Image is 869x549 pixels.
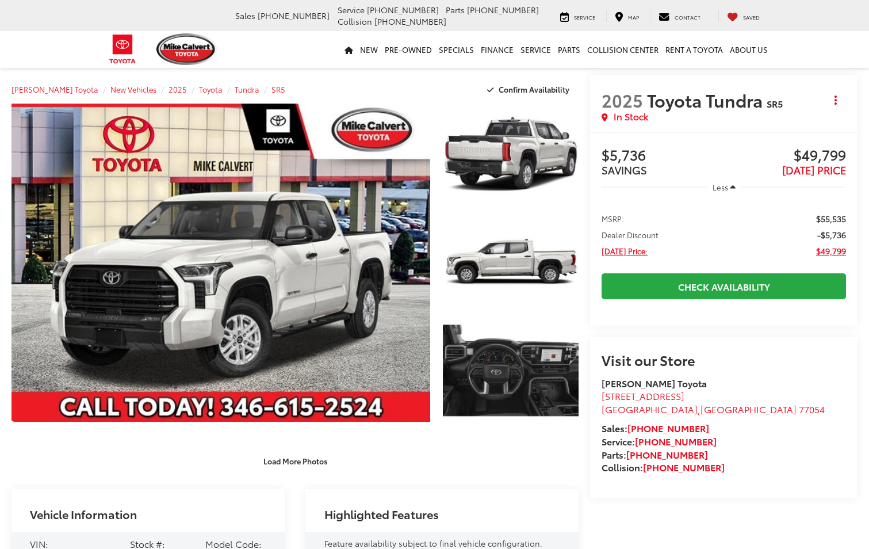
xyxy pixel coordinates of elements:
[357,31,381,68] a: New
[338,16,372,27] span: Collision
[718,10,768,22] a: My Saved Vehicles
[169,84,187,94] a: 2025
[374,16,446,27] span: [PHONE_NUMBER]
[675,13,700,21] span: Contact
[255,451,335,471] button: Load More Photos
[602,229,659,241] span: Dealer Discount
[443,104,579,205] a: Expand Photo 1
[101,30,144,68] img: Toyota
[435,31,477,68] a: Specials
[707,177,741,197] button: Less
[481,79,579,100] button: Confirm Availability
[446,4,465,16] span: Parts
[602,434,717,448] strong: Service:
[602,402,698,415] span: [GEOGRAPHIC_DATA]
[338,4,365,16] span: Service
[826,90,846,110] button: Actions
[602,213,624,224] span: MSRP:
[614,110,648,123] span: In Stock
[817,229,846,241] span: -$5,736
[628,13,639,21] span: Map
[381,31,435,68] a: Pre-Owned
[602,87,643,112] span: 2025
[12,104,430,422] a: Expand Photo 0
[627,421,709,434] a: [PHONE_NUMBER]
[442,211,580,315] img: 2025 Toyota Tundra SR5
[199,84,223,94] a: Toyota
[650,10,709,22] a: Contact
[367,4,439,16] span: [PHONE_NUMBER]
[443,212,579,314] a: Expand Photo 2
[442,102,580,207] img: 2025 Toyota Tundra SR5
[552,10,604,22] a: Service
[700,402,797,415] span: [GEOGRAPHIC_DATA]
[662,31,726,68] a: Rent a Toyota
[499,84,569,94] span: Confirm Availability
[643,460,725,474] a: [PHONE_NUMBER]
[467,4,539,16] span: [PHONE_NUMBER]
[30,508,137,520] h2: Vehicle Information
[574,13,595,21] span: Service
[602,376,707,390] strong: [PERSON_NAME] Toyota
[602,421,709,434] strong: Sales:
[341,31,357,68] a: Home
[235,10,255,21] span: Sales
[258,10,330,21] span: [PHONE_NUMBER]
[554,31,584,68] a: Parts
[7,102,435,423] img: 2025 Toyota Tundra SR5
[602,402,825,415] span: ,
[816,245,846,257] span: $49,799
[602,389,825,415] a: [STREET_ADDRESS] [GEOGRAPHIC_DATA],[GEOGRAPHIC_DATA] 77054
[324,508,439,520] h2: Highlighted Features
[724,147,846,165] span: $49,799
[477,31,517,68] a: Finance
[816,213,846,224] span: $55,535
[834,96,837,105] span: dropdown dots
[782,162,846,177] span: [DATE] PRICE
[602,273,846,299] a: Check Availability
[442,319,580,423] img: 2025 Toyota Tundra SR5
[799,402,825,415] span: 77054
[647,87,767,112] span: Toyota Tundra
[602,162,647,177] span: SAVINGS
[235,84,259,94] a: Tundra
[602,448,708,461] strong: Parts:
[602,147,723,165] span: $5,736
[110,84,156,94] a: New Vehicles
[635,434,717,448] a: [PHONE_NUMBER]
[743,13,760,21] span: Saved
[584,31,662,68] a: Collision Center
[12,84,98,94] a: [PERSON_NAME] Toyota
[713,182,728,192] span: Less
[626,448,708,461] a: [PHONE_NUMBER]
[443,320,579,422] a: Expand Photo 3
[271,84,285,94] a: SR5
[726,31,771,68] a: About Us
[156,33,217,65] img: Mike Calvert Toyota
[767,97,783,110] span: SR5
[602,389,684,402] span: [STREET_ADDRESS]
[602,460,725,474] strong: Collision:
[602,245,648,257] span: [DATE] Price:
[517,31,554,68] a: Service
[602,352,846,367] h2: Visit our Store
[606,10,648,22] a: Map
